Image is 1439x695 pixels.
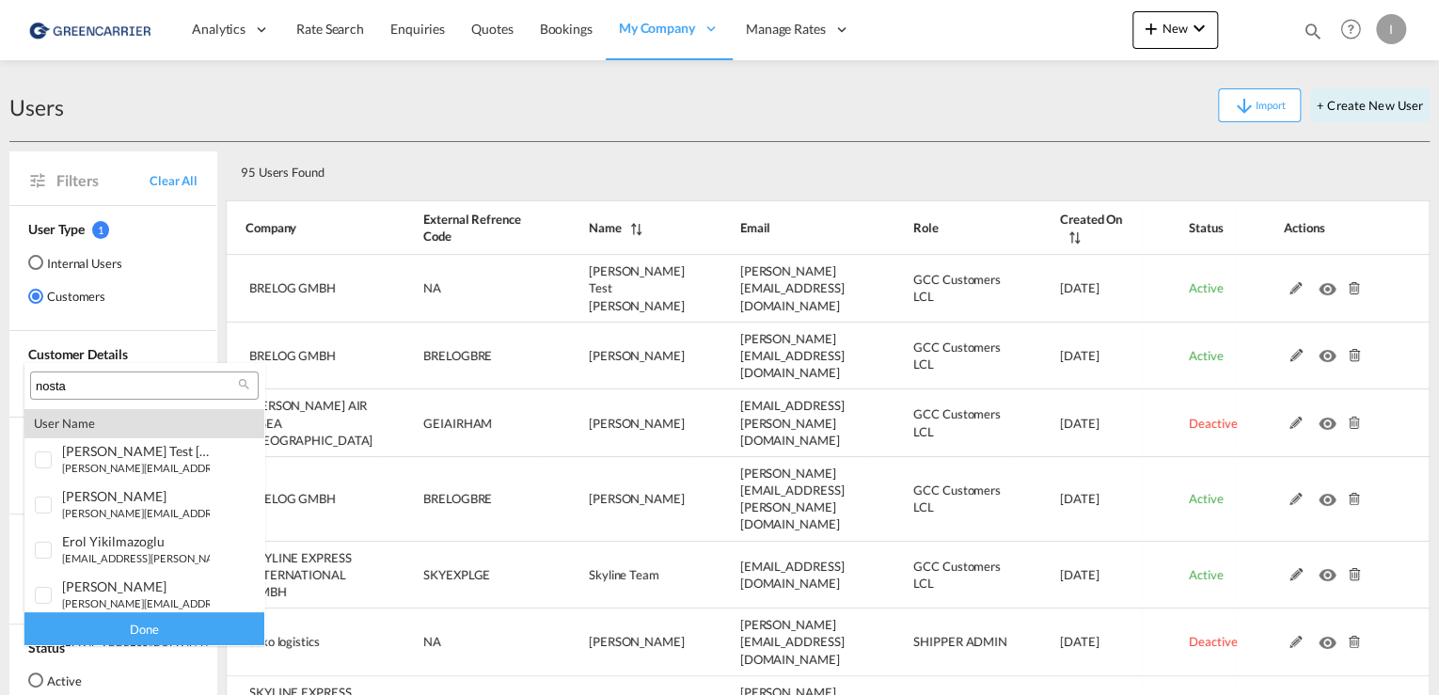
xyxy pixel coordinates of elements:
[62,552,316,564] small: [EMAIL_ADDRESS][PERSON_NAME][DOMAIN_NAME]
[237,377,251,391] md-icon: icon-magnify
[62,462,316,474] small: [PERSON_NAME][EMAIL_ADDRESS][DOMAIN_NAME]
[36,378,238,395] input: Search Users
[62,533,210,549] div: erol Yikilmazoglu
[62,443,210,459] div: isabel Test Huebner
[62,488,210,504] div: vanessa Bartocha
[24,408,264,438] div: user name
[62,507,316,519] small: [PERSON_NAME][EMAIL_ADDRESS][DOMAIN_NAME]
[24,612,264,645] div: Done
[62,578,210,594] div: stephanie Bomberg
